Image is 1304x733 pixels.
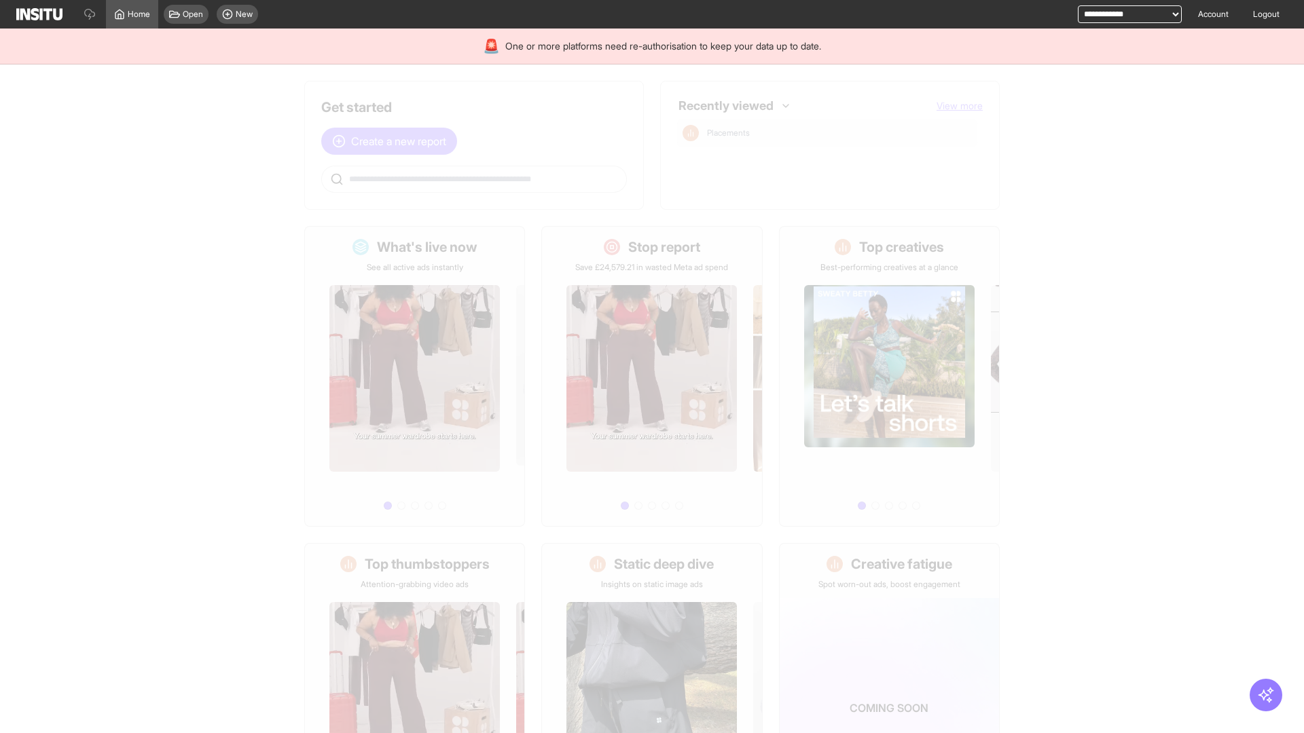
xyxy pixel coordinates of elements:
[236,9,253,20] span: New
[128,9,150,20] span: Home
[505,39,821,53] span: One or more platforms need re-authorisation to keep your data up to date.
[483,37,500,56] div: 🚨
[16,8,62,20] img: Logo
[183,9,203,20] span: Open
